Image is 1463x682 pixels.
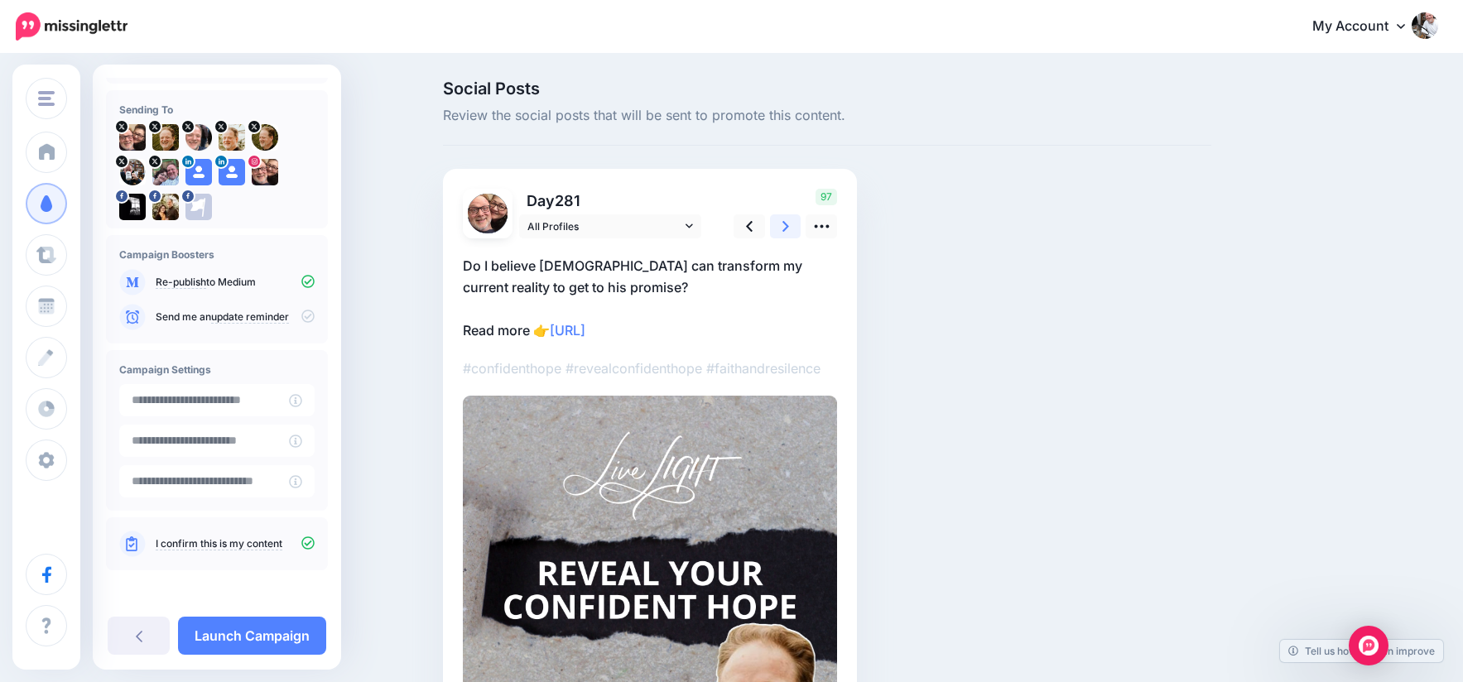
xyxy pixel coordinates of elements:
img: YtlYOdru-14610.jpg [219,124,245,151]
h4: Campaign Boosters [119,248,315,261]
img: menu.png [38,91,55,106]
img: user_default_image.png [219,159,245,185]
p: to Medium [156,275,315,290]
a: All Profiles [519,214,701,238]
img: picture-bsa68734.png [119,194,146,220]
span: All Profiles [527,218,681,235]
span: 281 [555,192,580,209]
p: Send me an [156,310,315,324]
p: Do I believe [DEMOGRAPHIC_DATA] can transform my current reality to get to his promise? Read more 👉 [463,255,837,341]
img: 84702798_579370612644419_4516628711310622720_n-bsa127373.png [185,194,212,220]
a: [URL] [550,322,585,339]
img: xq-f9NJW-14608.jpg [152,124,179,151]
h4: Campaign Settings [119,363,315,376]
span: 97 [816,189,837,205]
img: user_default_image.png [185,159,212,185]
img: 83926991_106908954202900_1723060958403756032_n-bsa70528.jpg [152,194,179,220]
img: Missinglettr [16,12,128,41]
a: My Account [1296,7,1438,47]
img: 173625679_273566767754180_1705335797951298967_n-bsa149549.jpg [468,194,508,233]
img: -AKvkOFX-14606.jpg [119,124,146,151]
img: 173625679_273566767754180_1705335797951298967_n-bsa149549.jpg [252,159,278,185]
div: Open Intercom Messenger [1349,626,1388,665]
img: hVs11W9V-14611.jpg [252,124,278,151]
span: Review the social posts that will be sent to promote this content. [443,105,1211,127]
a: I confirm this is my content [156,537,282,550]
p: #confidenthope #revealconfidenthope #faithandresilence [463,358,837,379]
a: Re-publish [156,276,206,289]
img: qPl3uliB-14607.jpg [119,159,146,185]
a: update reminder [211,310,289,324]
img: js49R7GQ-82240.jpg [152,159,179,185]
h4: Sending To [119,103,315,116]
img: lZOgZTah-14609.png [185,124,212,151]
span: Social Posts [443,80,1211,97]
p: Day [519,189,704,213]
a: Tell us how we can improve [1280,640,1443,662]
